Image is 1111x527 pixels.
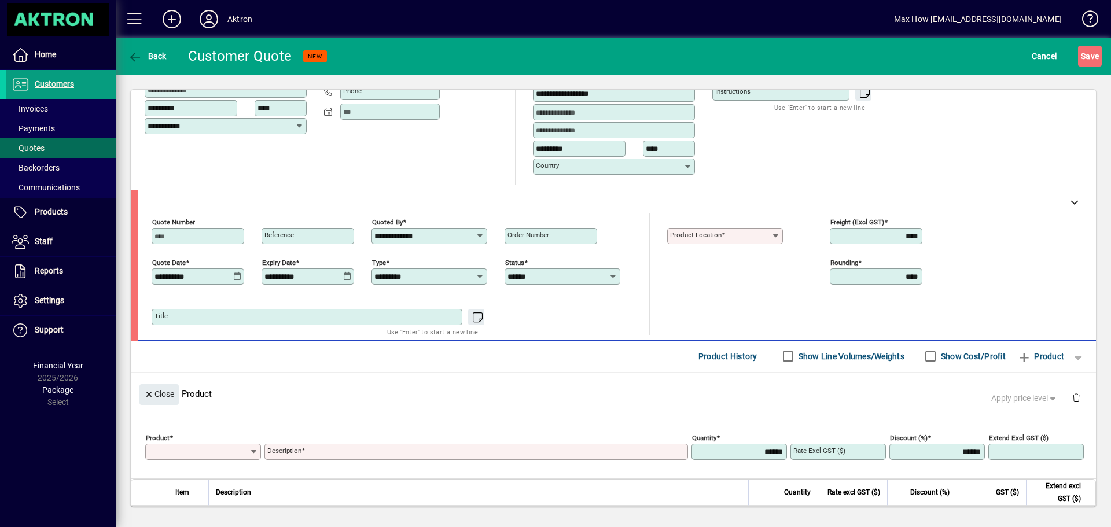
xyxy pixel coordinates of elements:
[35,50,56,59] span: Home
[139,384,179,405] button: Close
[128,51,167,61] span: Back
[698,347,757,366] span: Product History
[387,325,478,338] mat-hint: Use 'Enter' to start a new line
[6,119,116,138] a: Payments
[6,286,116,315] a: Settings
[12,183,80,192] span: Communications
[1033,480,1081,505] span: Extend excl GST ($)
[372,218,403,226] mat-label: Quoted by
[6,158,116,178] a: Backorders
[175,486,189,499] span: Item
[989,433,1049,441] mat-label: Extend excl GST ($)
[6,198,116,227] a: Products
[6,178,116,197] a: Communications
[694,346,762,367] button: Product History
[670,231,722,239] mat-label: Product location
[1062,384,1090,412] button: Delete
[152,258,186,266] mat-label: Quote date
[894,10,1062,28] div: Max How [EMAIL_ADDRESS][DOMAIN_NAME]
[116,46,179,67] app-page-header-button: Back
[715,87,751,95] mat-label: Instructions
[6,316,116,345] a: Support
[830,258,858,266] mat-label: Rounding
[152,218,195,226] mat-label: Quote number
[267,447,301,455] mat-label: Description
[35,266,63,275] span: Reports
[507,231,549,239] mat-label: Order number
[796,351,904,362] label: Show Line Volumes/Weights
[12,143,45,153] span: Quotes
[6,99,116,119] a: Invoices
[784,486,811,499] span: Quantity
[33,361,83,370] span: Financial Year
[35,296,64,305] span: Settings
[137,388,182,399] app-page-header-button: Close
[793,447,845,455] mat-label: Rate excl GST ($)
[35,207,68,216] span: Products
[146,433,170,441] mat-label: Product
[153,9,190,30] button: Add
[308,53,322,60] span: NEW
[154,312,168,320] mat-label: Title
[12,104,48,113] span: Invoices
[216,486,251,499] span: Description
[6,40,116,69] a: Home
[262,258,296,266] mat-label: Expiry date
[35,79,74,89] span: Customers
[939,351,1006,362] label: Show Cost/Profit
[1029,46,1060,67] button: Cancel
[1081,51,1086,61] span: S
[1032,47,1057,65] span: Cancel
[6,138,116,158] a: Quotes
[996,486,1019,499] span: GST ($)
[190,9,227,30] button: Profile
[188,47,292,65] div: Customer Quote
[1081,47,1099,65] span: ave
[12,163,60,172] span: Backorders
[227,10,252,28] div: Aktron
[131,373,1096,415] div: Product
[774,101,865,114] mat-hint: Use 'Enter' to start a new line
[692,433,716,441] mat-label: Quantity
[890,433,928,441] mat-label: Discount (%)
[827,486,880,499] span: Rate excl GST ($)
[1062,392,1090,403] app-page-header-button: Delete
[6,257,116,286] a: Reports
[830,218,884,226] mat-label: Freight (excl GST)
[991,392,1058,404] span: Apply price level
[35,237,53,246] span: Staff
[264,231,294,239] mat-label: Reference
[910,486,950,499] span: Discount (%)
[144,385,174,404] span: Close
[35,325,64,334] span: Support
[536,161,559,169] mat-label: Country
[987,388,1063,408] button: Apply price level
[343,87,362,95] mat-label: Phone
[125,46,170,67] button: Back
[6,227,116,256] a: Staff
[1073,2,1097,40] a: Knowledge Base
[1078,46,1102,67] button: Save
[372,258,386,266] mat-label: Type
[505,258,524,266] mat-label: Status
[12,124,55,133] span: Payments
[42,385,73,395] span: Package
